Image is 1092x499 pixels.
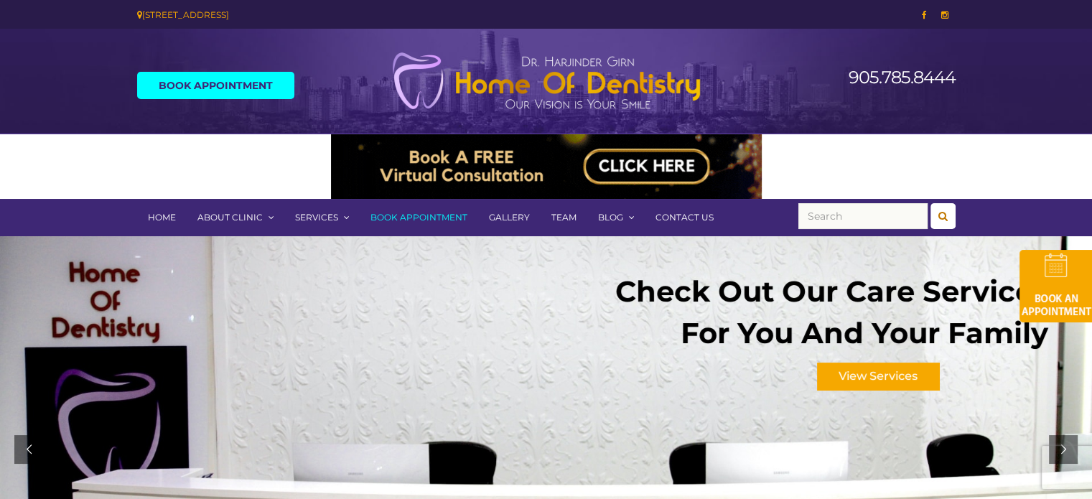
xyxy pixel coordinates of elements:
a: Book Appointment [137,72,294,99]
a: Team [541,199,587,236]
a: 905.785.8444 [849,67,956,88]
div: For You And Your Family [681,327,1048,339]
a: Book Appointment [360,199,478,236]
input: Search [798,203,928,229]
a: Services [284,199,360,236]
a: Home [137,199,187,236]
img: Medspa-Banner-Virtual-Consultation-2-1.gif [331,134,762,199]
a: Gallery [478,199,541,236]
div: [STREET_ADDRESS] [137,7,536,22]
div: View Services [817,363,939,390]
a: Contact Us [645,199,724,236]
a: Blog [587,199,645,236]
img: book-an-appointment-hod-gld.png [1019,250,1092,322]
a: About Clinic [187,199,284,236]
div: Check Out Our Care Services [615,285,1048,297]
img: Home of Dentistry [385,52,708,111]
